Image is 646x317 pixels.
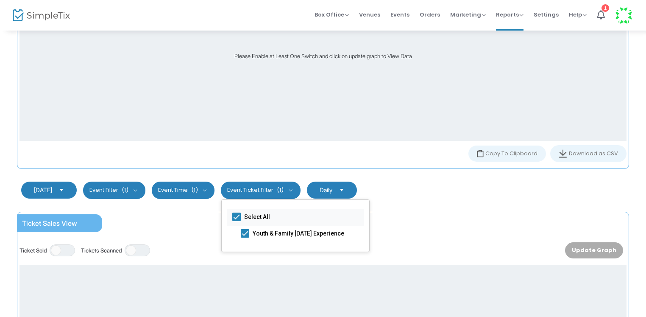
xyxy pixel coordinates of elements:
span: Settings [534,4,559,25]
span: Orders [420,4,440,25]
span: (1) [191,187,198,194]
button: Select [336,187,348,194]
span: [DATE] [34,186,52,194]
button: Event Ticket Filter(1) [221,182,301,199]
span: Events [390,4,409,25]
span: Youth & Family [DATE] Experience [253,228,359,238]
span: Venues [359,4,380,25]
div: 1 [601,4,609,12]
span: Marketing [450,11,486,19]
label: Tickets Scanned [81,247,122,255]
span: (1) [277,187,284,194]
button: Event Filter(1) [83,182,145,199]
span: Daily [320,187,332,194]
span: Ticket Sales View [22,219,77,227]
span: Reports [496,11,523,19]
button: Event Time(1) [152,182,215,199]
span: (1) [122,187,128,194]
button: Select [56,187,67,194]
label: Ticket Sold [19,247,47,255]
span: Select All [244,212,350,222]
span: Box Office [315,11,349,19]
span: Help [569,11,587,19]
